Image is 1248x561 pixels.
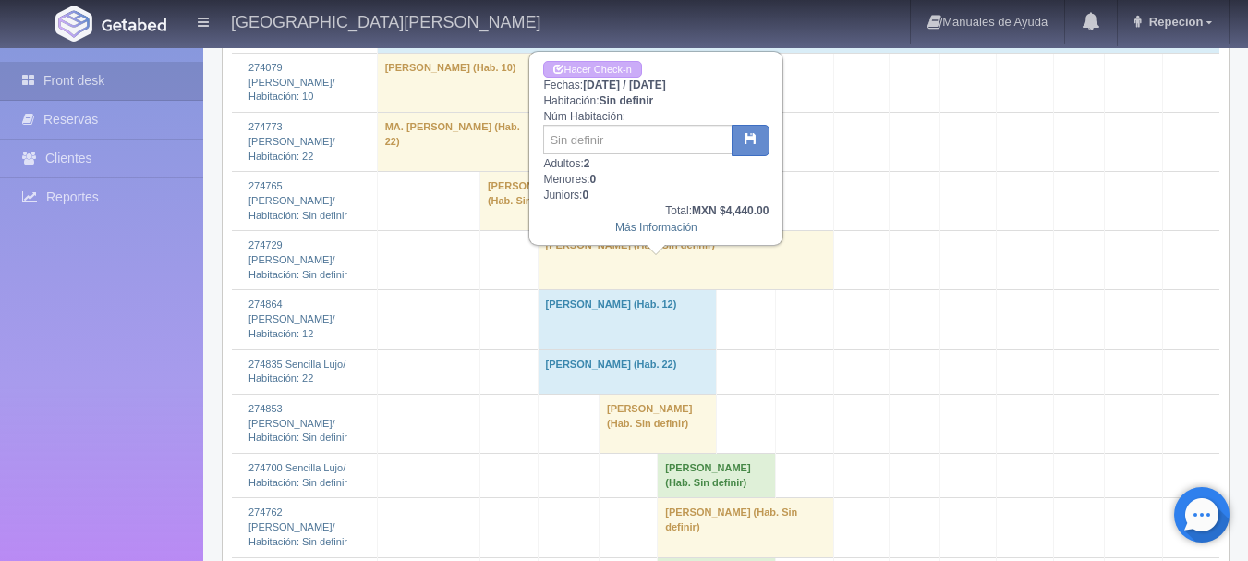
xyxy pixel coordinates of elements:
td: [PERSON_NAME] (Hab. 22) [538,349,716,394]
h4: [GEOGRAPHIC_DATA][PERSON_NAME] [231,9,540,32]
a: 274079 [PERSON_NAME]/Habitación: 10 [248,62,335,102]
td: [PERSON_NAME] (Hab. Sin definir) [658,498,834,557]
a: 274773 [PERSON_NAME]/Habitación: 22 [248,121,335,161]
b: 0 [589,173,596,186]
td: [PERSON_NAME] (Hab. Sin definir) [658,454,776,498]
input: Sin definir [543,125,733,154]
b: MXN $4,440.00 [692,204,769,217]
td: [PERSON_NAME] (Hab. Sin definir) [479,172,599,231]
b: 0 [582,189,588,201]
div: Fechas: Habitación: Núm Habitación: Adultos: Menores: Juniors: [530,53,782,244]
td: [PERSON_NAME] (Hab. 10) [377,54,599,113]
td: MA. [PERSON_NAME] (Hab. 22) [377,113,538,172]
div: Total: [543,203,769,219]
img: Getabed [55,6,92,42]
a: 274762 [PERSON_NAME]/Habitación: Sin definir [248,506,347,546]
b: [DATE] / [DATE] [583,79,666,91]
a: 274765 [PERSON_NAME]/Habitación: Sin definir [248,180,347,220]
td: [PERSON_NAME] (Hab. Sin definir) [538,231,834,290]
b: 2 [584,157,590,170]
a: Hacer Check-in [543,61,641,79]
a: 274835 Sencilla Lujo/Habitación: 22 [248,359,345,384]
a: Más Información [615,221,697,234]
a: 274853 [PERSON_NAME]/Habitación: Sin definir [248,403,347,443]
a: 274700 Sencilla Lujo/Habitación: Sin definir [248,462,347,488]
span: Repecion [1145,15,1204,29]
a: 274729 [PERSON_NAME]/Habitación: Sin definir [248,239,347,279]
img: Getabed [102,18,166,31]
td: [PERSON_NAME] (Hab. Sin definir) [600,394,717,453]
a: 274864 [PERSON_NAME]/Habitación: 12 [248,299,335,338]
b: Sin definir [599,94,653,107]
td: [PERSON_NAME] (Hab. 12) [538,290,716,349]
